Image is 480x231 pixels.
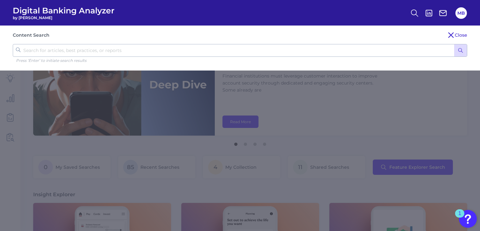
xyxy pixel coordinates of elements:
[16,58,467,63] p: Press ‘Enter’ to initiate search results
[447,31,467,39] button: Close
[13,32,49,38] div: Content Search
[455,7,467,19] button: MB
[13,44,467,57] input: Search for articles, best practices, or reports
[13,6,115,15] span: Digital Banking Analyzer
[13,15,115,20] span: by [PERSON_NAME]
[459,210,477,228] button: Open Resource Center, 1 new notification
[458,213,461,222] div: 1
